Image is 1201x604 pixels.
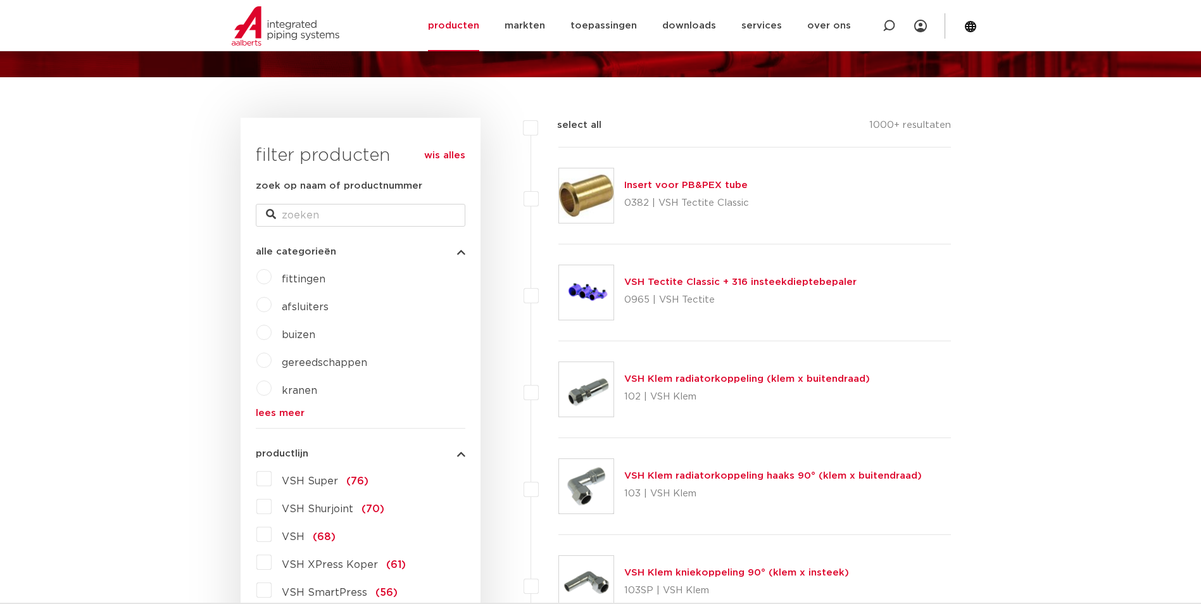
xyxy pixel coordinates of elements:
span: alle categorieën [256,247,336,256]
h3: filter producten [256,143,465,168]
a: buizen [282,330,315,340]
label: select all [538,118,601,133]
p: 0382 | VSH Tectite Classic [624,193,749,213]
img: Thumbnail for VSH Klem radiatorkoppeling (klem x buitendraad) [559,362,613,417]
p: 0965 | VSH Tectite [624,290,857,310]
span: (61) [386,560,406,570]
span: VSH Super [282,476,338,486]
span: (70) [362,504,384,514]
a: VSH Tectite Classic + 316 insteekdieptebepaler [624,277,857,287]
span: (68) [313,532,336,542]
p: 103SP | VSH Klem [624,581,849,601]
span: VSH [282,532,305,542]
a: fittingen [282,274,325,284]
a: wis alles [424,148,465,163]
span: (76) [346,476,368,486]
a: VSH Klem kniekoppeling 90° (klem x insteek) [624,568,849,577]
a: kranen [282,386,317,396]
img: Thumbnail for Insert voor PB&PEX tube [559,168,613,223]
a: gereedschappen [282,358,367,368]
span: VSH Shurjoint [282,504,353,514]
a: afsluiters [282,302,329,312]
label: zoek op naam of productnummer [256,179,422,194]
a: lees meer [256,408,465,418]
button: alle categorieën [256,247,465,256]
span: (56) [375,588,398,598]
p: 102 | VSH Klem [624,387,870,407]
a: VSH Klem radiatorkoppeling (klem x buitendraad) [624,374,870,384]
img: Thumbnail for VSH Klem radiatorkoppeling haaks 90° (klem x buitendraad) [559,459,613,513]
p: 103 | VSH Klem [624,484,922,504]
span: productlijn [256,449,308,458]
input: zoeken [256,204,465,227]
span: VSH SmartPress [282,588,367,598]
p: 1000+ resultaten [869,118,951,137]
a: Insert voor PB&PEX tube [624,180,748,190]
button: productlijn [256,449,465,458]
img: Thumbnail for VSH Tectite Classic + 316 insteekdieptebepaler [559,265,613,320]
span: VSH XPress Koper [282,560,378,570]
a: VSH Klem radiatorkoppeling haaks 90° (klem x buitendraad) [624,471,922,481]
